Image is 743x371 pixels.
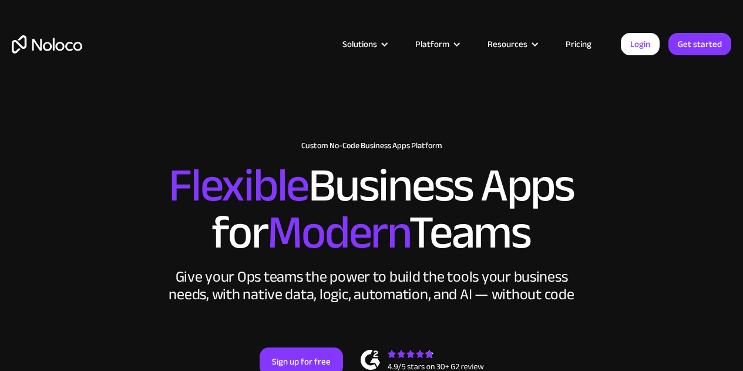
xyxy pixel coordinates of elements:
div: Solutions [342,36,377,52]
div: Give your Ops teams the power to build the tools your business needs, with native data, logic, au... [166,268,577,303]
a: home [12,35,82,54]
div: Resources [488,36,527,52]
h1: Custom No-Code Business Apps Platform [12,141,731,151]
a: Login [621,33,660,55]
div: Resources [473,36,551,52]
a: Pricing [551,36,606,52]
span: Flexible [169,142,308,229]
a: Get started [668,33,731,55]
div: Solutions [328,36,401,52]
div: Platform [415,36,449,52]
span: Modern [267,189,409,276]
h2: Business Apps for Teams [12,162,731,256]
div: Platform [401,36,473,52]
